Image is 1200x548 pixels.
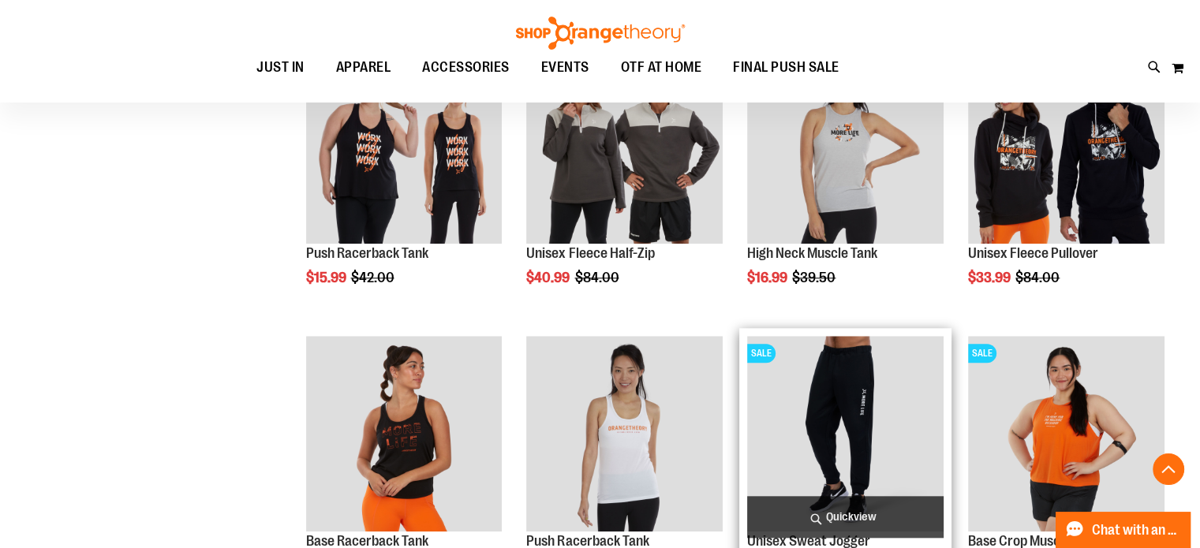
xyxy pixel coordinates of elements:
a: High Neck Muscle Tank [747,245,877,261]
img: Product image for Base Crop Muscle Tank [968,336,1164,532]
img: Product image for High Neck Muscle Tank [747,48,944,244]
img: Product image for Push Racerback Tank [306,48,503,244]
span: APPAREL [336,50,391,85]
span: $15.99 [306,270,349,285]
span: Chat with an Expert [1092,523,1181,538]
a: Product image for High Neck Muscle Tank [747,48,944,247]
span: JUST IN [256,50,305,85]
span: $16.99 [747,270,790,285]
div: product [298,40,510,326]
img: Product image for Unisex Fleece Half Zip [526,48,723,244]
span: OTF AT HOME [621,50,702,85]
span: FINAL PUSH SALE [733,50,839,85]
a: ACCESSORIES [406,50,525,86]
button: Back To Top [1153,453,1184,485]
img: Product image for Base Racerback Tank [306,336,503,532]
a: JUST IN [241,50,320,86]
a: Unisex Fleece Half-Zip [526,245,654,261]
span: $39.50 [792,270,838,285]
a: Product image for Unisex Fleece Half ZipSALE [526,48,723,247]
img: Shop Orangetheory [514,17,687,50]
span: $40.99 [526,270,572,285]
a: Product image for Push Racerback Tank [306,48,503,247]
button: Chat with an Expert [1056,512,1191,548]
div: product [739,40,951,326]
a: Product image for Unisex Sweat JoggerSALE [747,336,944,535]
img: Product image for Unisex Fleece Pullover [968,48,1164,244]
span: $33.99 [968,270,1013,285]
a: Push Racerback Tank [306,245,428,261]
a: Product image for Unisex Fleece PulloverSALE [968,48,1164,247]
a: Product image for Base Crop Muscle TankSALE [968,336,1164,535]
a: Quickview [747,496,944,538]
a: Product image for Push Racerback Tank [526,336,723,535]
span: $84.00 [1015,270,1062,285]
a: FINAL PUSH SALE [717,50,855,85]
span: $84.00 [574,270,621,285]
span: $42.00 [351,270,397,285]
a: Unisex Fleece Pullover [968,245,1098,261]
div: product [518,40,731,326]
img: Product image for Push Racerback Tank [526,336,723,532]
div: product [960,40,1172,326]
span: SALE [968,344,996,363]
a: EVENTS [525,50,605,86]
a: APPAREL [320,50,407,86]
a: OTF AT HOME [605,50,718,86]
span: ACCESSORIES [422,50,510,85]
img: Product image for Unisex Sweat Jogger [747,336,944,532]
a: Product image for Base Racerback Tank [306,336,503,535]
span: EVENTS [541,50,589,85]
span: SALE [747,344,776,363]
